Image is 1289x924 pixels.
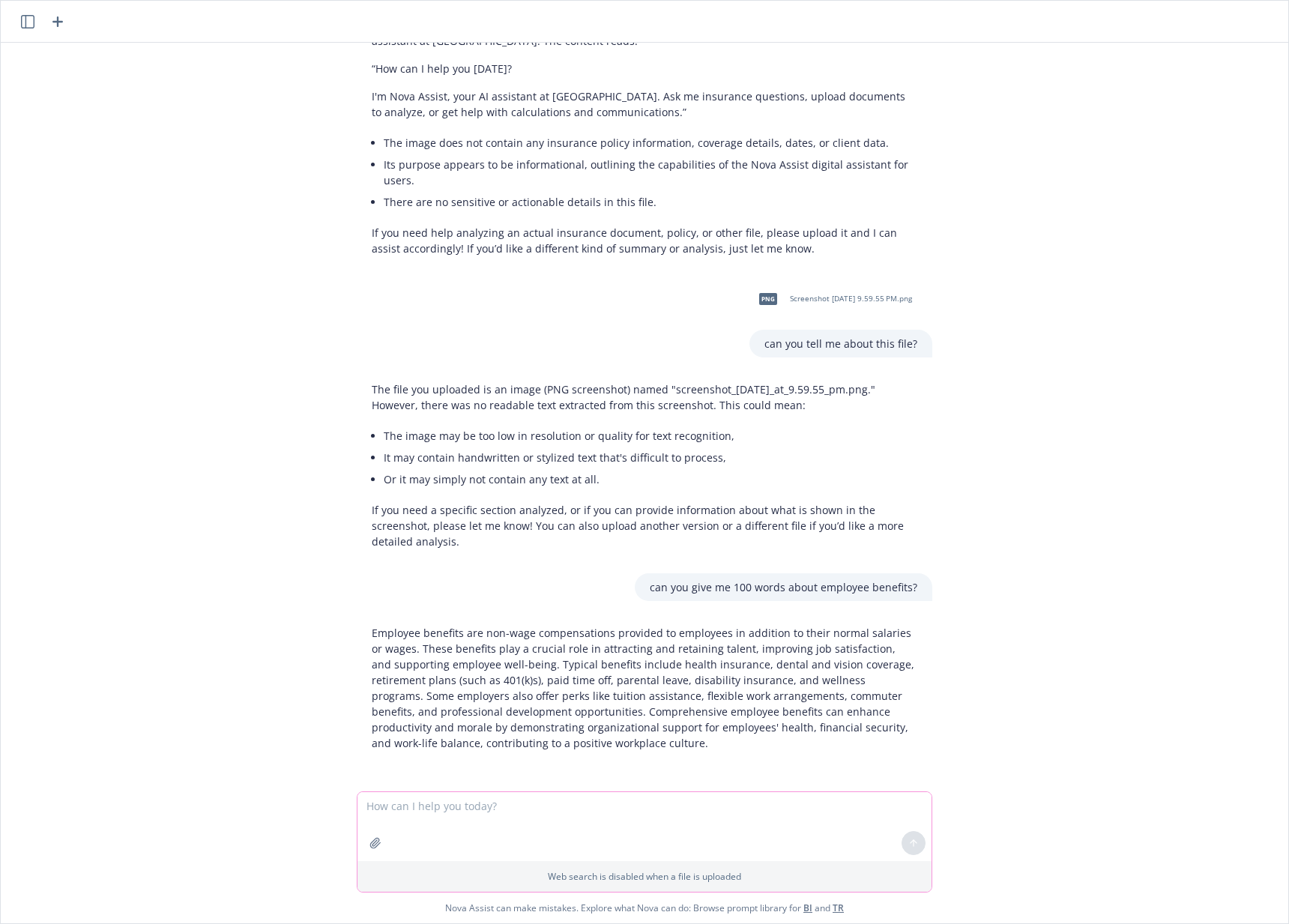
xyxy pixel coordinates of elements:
[384,132,917,154] li: The image does not contain any insurance policy information, coverage details, dates, or client d...
[384,425,917,447] li: The image may be too low in resolution or quality for text recognition,
[790,294,912,304] span: Screenshot [DATE] 9.59.55 PM.png
[749,280,915,318] div: pngScreenshot [DATE] 9.59.55 PM.png
[384,154,917,191] li: Its purpose appears to be informational, outlining the capabilities of the Nova Assist digital as...
[372,502,917,549] p: If you need a specific section analyzed, or if you can provide information about what is shown in...
[803,902,812,914] a: BI
[764,336,917,351] p: can you tell me about this file?
[384,468,917,490] li: Or it may simply not contain any text at all.
[372,88,917,120] p: I'm Nova Assist, your AI assistant at [GEOGRAPHIC_DATA]. Ask me insurance questions, upload docum...
[384,191,917,213] li: There are no sensitive or actionable details in this file.
[759,293,777,304] span: png
[7,893,1282,923] span: Nova Assist can make mistakes. Explore what Nova can do: Browse prompt library for and
[372,225,917,256] p: If you need help analyzing an actual insurance document, policy, or other file, please upload it ...
[372,625,917,751] p: Employee benefits are non-wage compensations provided to employees in addition to their normal sa...
[833,902,844,914] a: TR
[384,447,917,468] li: It may contain handwritten or stylized text that's difficult to process,
[650,579,917,595] p: can you give me 100 words about employee benefits?
[372,381,917,413] p: The file you uploaded is an image (PNG screenshot) named "screenshot_[DATE]_at_9.59.55_pm.png." H...
[372,61,917,76] p: “How can I help you [DATE]?
[366,870,923,883] p: Web search is disabled when a file is uploaded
